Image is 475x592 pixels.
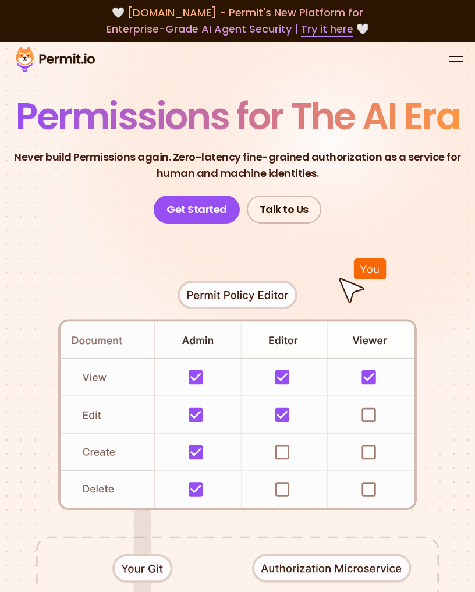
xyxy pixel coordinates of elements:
span: Permissions for The AI Era [16,90,459,142]
img: Permit logo [12,44,99,75]
span: [DOMAIN_NAME] - Permit's New Platform for Enterprise-Grade AI Agent Security | [107,5,364,36]
a: Talk to Us [247,196,321,224]
p: Never build Permissions again. Zero-latency fine-grained authorization as a service for human and... [9,149,466,182]
button: open menu [449,52,463,66]
a: Try it here [301,22,353,37]
a: Get Started [154,196,240,224]
div: 🤍 🤍 [12,5,463,37]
